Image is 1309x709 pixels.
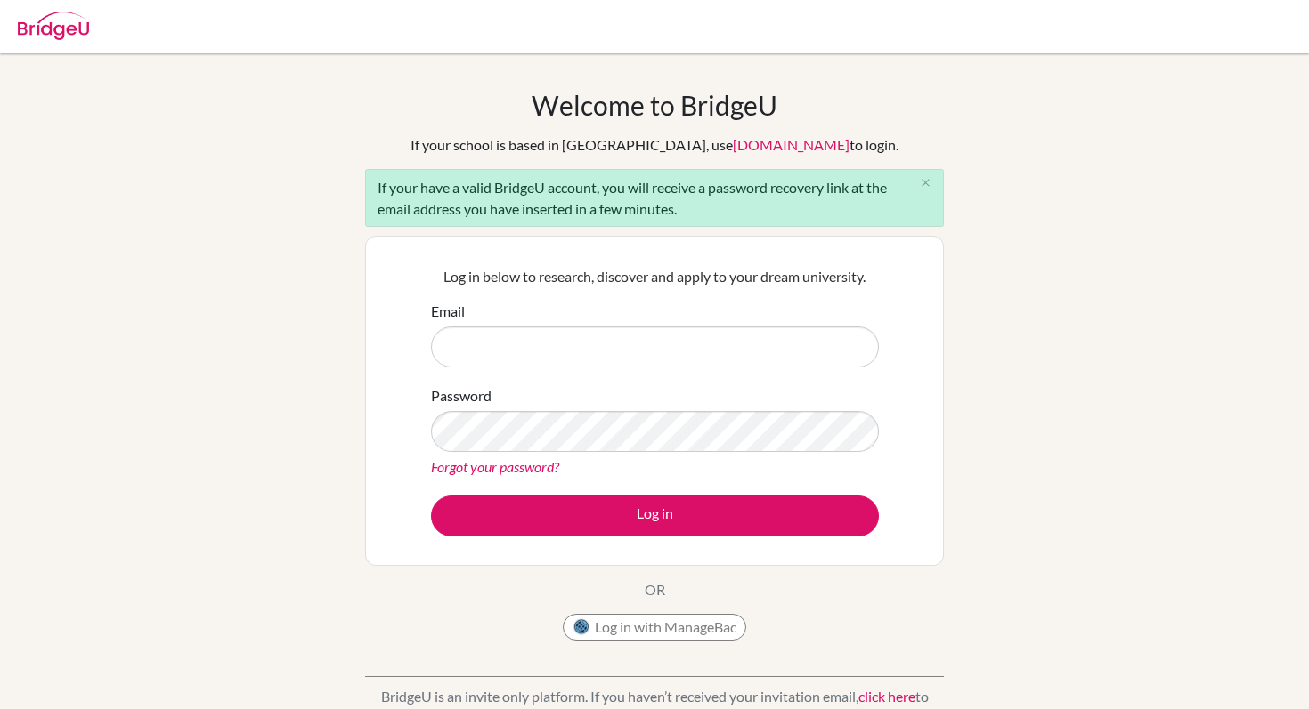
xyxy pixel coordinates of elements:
[411,134,898,156] div: If your school is based in [GEOGRAPHIC_DATA], use to login.
[18,12,89,40] img: Bridge-U
[919,176,932,189] i: close
[431,458,559,475] a: Forgot your password?
[532,89,777,121] h1: Welcome to BridgeU
[431,495,879,536] button: Log in
[431,385,492,407] label: Password
[563,614,746,641] button: Log in with ManageBac
[907,170,943,197] button: Close
[365,169,944,227] div: If your have a valid BridgeU account, you will receive a password recovery link at the email addr...
[431,301,465,322] label: Email
[645,579,665,600] p: OR
[733,136,850,153] a: [DOMAIN_NAME]
[858,688,915,705] a: click here
[431,266,879,287] p: Log in below to research, discover and apply to your dream university.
